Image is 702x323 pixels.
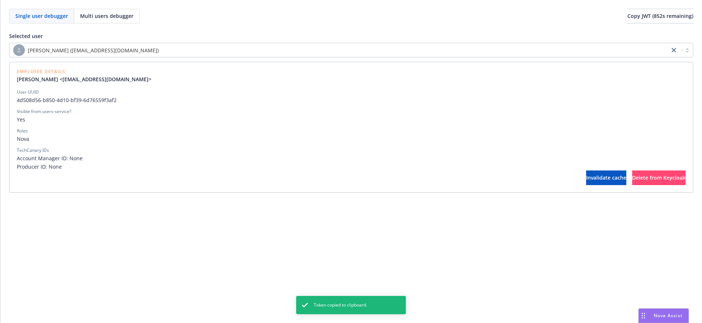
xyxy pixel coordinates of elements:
[17,163,686,170] span: Producer ID: None
[28,46,159,54] span: [PERSON_NAME] ([EMAIL_ADDRESS][DOMAIN_NAME])
[17,154,686,162] span: Account Manager ID: None
[638,308,689,323] button: Nova Assist
[17,135,686,143] span: Nova
[17,147,49,154] div: TechCanary IDs
[669,46,678,55] a: close
[639,309,648,323] div: Drag to move
[314,302,367,308] span: Token copied to clipboard.
[17,128,28,134] div: Roles
[9,33,43,40] span: Selected user
[17,70,157,74] span: Employee Details
[632,174,686,181] span: Delete from Keycloak
[17,116,686,123] span: Yes
[17,108,71,115] div: Visible from users-service?
[80,12,133,20] span: Multi users debugger
[586,170,626,185] button: Invalidate cache
[13,44,666,56] span: [PERSON_NAME] ([EMAIL_ADDRESS][DOMAIN_NAME])
[627,12,693,19] span: Copy JWT ( 852 s remaining)
[632,170,686,185] button: Delete from Keycloak
[17,89,39,95] div: User UUID
[627,9,693,23] button: Copy JWT (852s remaining)
[15,12,68,20] span: Single user debugger
[17,75,157,83] a: [PERSON_NAME] <[EMAIL_ADDRESS][DOMAIN_NAME]>
[17,96,686,104] span: 4d508d56-b850-4d10-bf39-6d76559f3af2
[654,312,683,319] span: Nova Assist
[586,174,626,181] span: Invalidate cache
